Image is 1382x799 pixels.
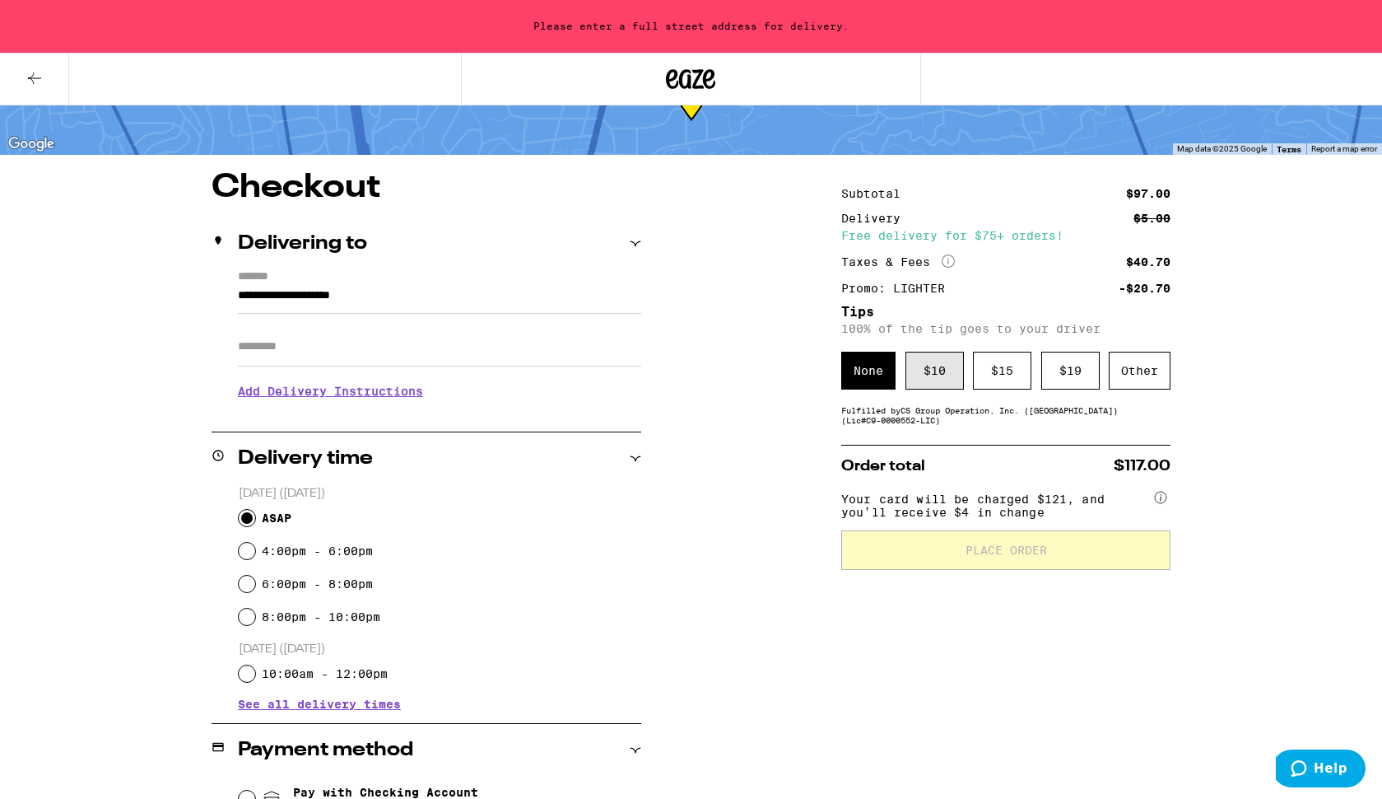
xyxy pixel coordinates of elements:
[841,213,912,224] div: Delivery
[841,306,1170,319] h5: Tips
[238,372,641,410] h3: Add Delivery Instructions
[1119,283,1170,294] div: -$20.70
[841,487,1151,519] span: Your card will be charged $121, and you’ll receive $4 in change
[239,486,641,502] p: [DATE] ([DATE])
[4,133,58,155] a: Open this area in Google Maps (opens a new window)
[966,544,1047,556] span: Place Order
[841,230,1170,241] div: Free delivery for $75+ orders!
[262,544,373,558] label: 4:00pm - 6:00pm
[1109,352,1170,390] div: Other
[1041,352,1100,390] div: $ 19
[1133,213,1170,224] div: $5.00
[238,741,413,760] h2: Payment method
[262,610,380,624] label: 8:00pm - 10:00pm
[238,449,373,469] h2: Delivery time
[238,699,401,710] button: See all delivery times
[905,352,964,390] div: $ 10
[212,171,641,204] h1: Checkout
[262,577,373,591] label: 6:00pm - 8:00pm
[1311,144,1377,153] a: Report a map error
[238,410,641,423] p: We'll contact you at [PHONE_NUMBER] when we arrive
[1126,256,1170,268] div: $40.70
[841,188,912,199] div: Subtotal
[262,667,388,680] label: 10:00am - 12:00pm
[1276,750,1366,791] iframe: Opens a widget where you can find more information
[841,352,896,390] div: None
[1177,144,1267,153] span: Map data ©2025 Google
[973,352,1031,390] div: $ 15
[262,512,291,525] span: ASAP
[841,530,1170,570] button: Place Order
[841,459,925,474] span: Order total
[239,642,641,657] p: [DATE] ([DATE])
[841,322,1170,335] p: 100% of the tip goes to your driver
[1114,459,1170,474] span: $117.00
[238,234,367,254] h2: Delivering to
[4,133,58,155] img: Google
[1277,144,1301,154] a: Terms
[841,255,955,269] div: Taxes & Fees
[1126,188,1170,199] div: $97.00
[841,405,1170,425] div: Fulfilled by CS Group Operation, Inc. ([GEOGRAPHIC_DATA]) (Lic# C9-0000552-LIC )
[841,283,956,294] div: Promo: LIGHTER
